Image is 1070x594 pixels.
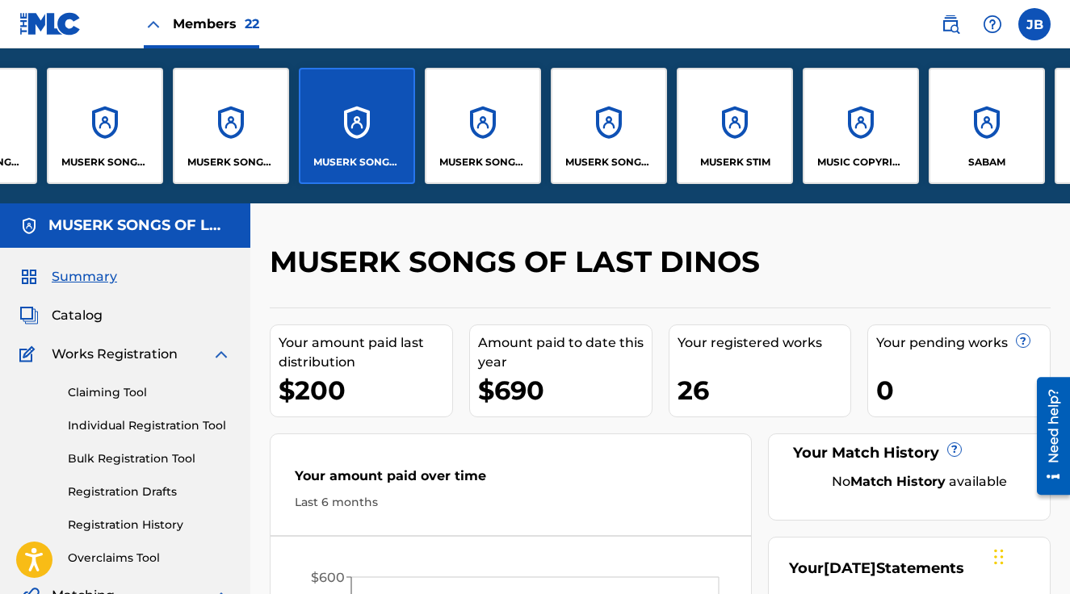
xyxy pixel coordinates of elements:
[425,68,541,184] a: AccountsMUSERK SONGS OF ONE-STOP-MUSIC
[876,333,1050,353] div: Your pending works
[565,155,653,169] p: MUSERK SONGS OF PRIDE
[19,267,117,287] a: SummarySummary
[187,155,275,169] p: MUSERK SONGS OF CREABLE
[983,15,1002,34] img: help
[824,559,876,577] span: [DATE]
[68,550,231,567] a: Overclaims Tool
[212,345,231,364] img: expand
[52,345,178,364] span: Works Registration
[439,155,527,169] p: MUSERK SONGS OF ONE-STOP-MUSIC
[311,570,345,585] tspan: $600
[948,443,961,456] span: ?
[19,306,39,325] img: Catalog
[478,333,652,372] div: Amount paid to date this year
[876,372,1050,408] div: 0
[677,68,793,184] a: AccountsMUSERK STIM
[270,244,768,280] h2: MUSERK SONGS OF LAST DINOS
[245,16,259,31] span: 22
[809,472,1030,492] div: No available
[68,483,231,500] a: Registration Drafts
[68,450,231,467] a: Bulk Registration Tool
[551,68,667,184] a: AccountsMUSERK SONGS OF PRIDE
[19,267,39,287] img: Summary
[299,68,415,184] a: AccountsMUSERK SONGS OF LAST DINOS
[678,333,851,353] div: Your registered works
[52,306,103,325] span: Catalog
[295,494,727,511] div: Last 6 months
[934,8,967,40] a: Public Search
[1018,8,1051,40] div: User Menu
[19,12,82,36] img: MLC Logo
[478,372,652,408] div: $690
[968,155,1005,169] p: SABAM
[941,15,960,34] img: search
[68,517,231,533] a: Registration History
[989,517,1070,594] iframe: Chat Widget
[1025,370,1070,500] iframe: Resource Center
[279,333,452,372] div: Your amount paid last distribution
[144,15,163,34] img: Close
[47,68,163,184] a: AccountsMUSERK SONGS OF COLLAB ASIA
[803,68,919,184] a: AccountsMUSIC COPYRIGHT SOCIETY OF CHINA - MCSC
[976,8,1009,40] div: Help
[1017,334,1030,347] span: ?
[295,466,727,494] div: Your amount paid over time
[19,306,103,325] a: CatalogCatalog
[173,15,259,33] span: Members
[789,442,1030,464] div: Your Match History
[52,267,117,287] span: Summary
[61,155,149,169] p: MUSERK SONGS OF COLLAB ASIA
[850,474,946,489] strong: Match History
[19,345,40,364] img: Works Registration
[700,155,770,169] p: MUSERK STIM
[313,155,401,169] p: MUSERK SONGS OF LAST DINOS
[994,533,1004,581] div: Drag
[817,155,905,169] p: MUSIC COPYRIGHT SOCIETY OF CHINA - MCSC
[173,68,289,184] a: AccountsMUSERK SONGS OF CREABLE
[279,372,452,408] div: $200
[19,216,39,236] img: Accounts
[929,68,1045,184] a: AccountsSABAM
[68,384,231,401] a: Claiming Tool
[68,417,231,434] a: Individual Registration Tool
[48,216,231,235] h5: MUSERK SONGS OF LAST DINOS
[678,372,851,408] div: 26
[789,558,964,579] div: Your Statements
